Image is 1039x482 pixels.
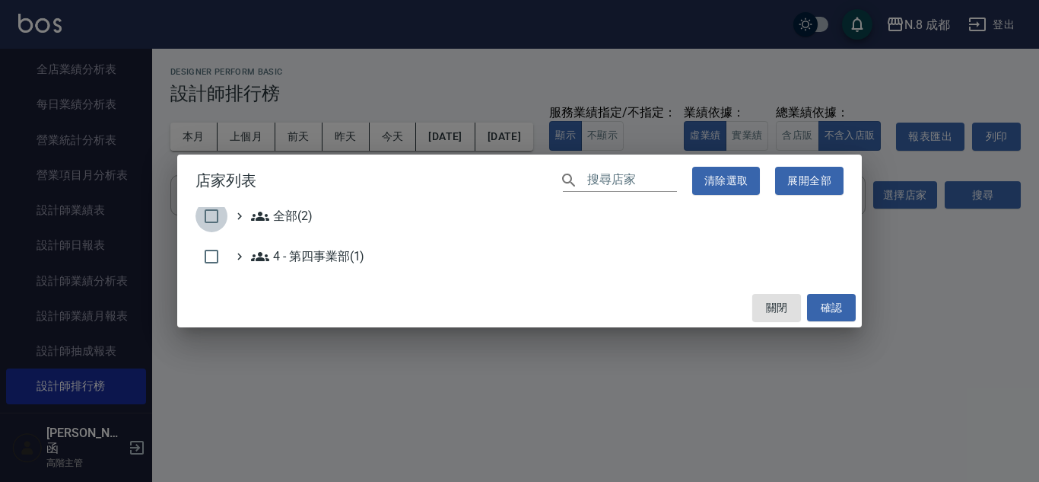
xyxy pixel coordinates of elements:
[251,247,364,266] span: 4 - 第四事業部(1)
[587,170,677,192] input: 搜尋店家
[251,207,313,225] span: 全部(2)
[692,167,761,195] button: 清除選取
[775,167,844,195] button: 展開全部
[752,294,801,322] button: 關閉
[177,155,862,207] h2: 店家列表
[807,294,856,322] button: 確認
